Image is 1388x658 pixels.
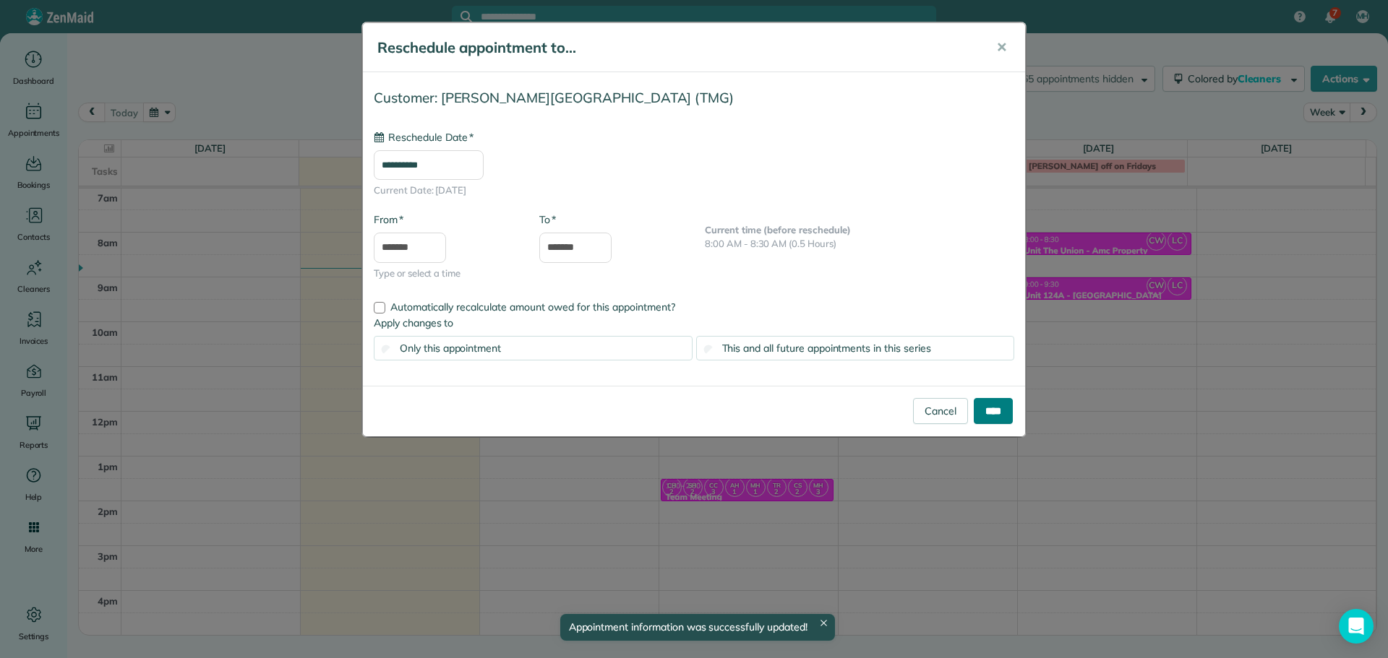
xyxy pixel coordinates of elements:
[374,316,1014,330] label: Apply changes to
[400,342,501,355] span: Only this appointment
[722,342,931,355] span: This and all future appointments in this series
[1339,609,1374,644] div: Open Intercom Messenger
[539,212,556,227] label: To
[374,90,1014,105] h4: Customer: [PERSON_NAME][GEOGRAPHIC_DATA] (TMG)
[913,398,968,424] a: Cancel
[996,39,1007,56] span: ✕
[377,38,976,58] h5: Reschedule appointment to...
[374,267,518,281] span: Type or select a time
[374,212,403,227] label: From
[705,237,1014,251] p: 8:00 AM - 8:30 AM (0.5 Hours)
[703,345,713,355] input: This and all future appointments in this series
[374,130,474,144] label: Reschedule Date
[560,614,834,641] div: Appointment information was successfully updated!
[374,183,1014,198] span: Current Date: [DATE]
[705,224,851,235] b: Current time (before reschedule)
[390,300,675,313] span: Automatically recalculate amount owed for this appointment?
[382,345,391,355] input: Only this appointment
